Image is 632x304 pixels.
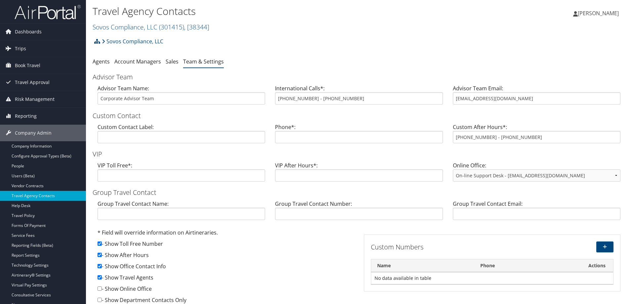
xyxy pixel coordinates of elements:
[474,259,581,272] th: Phone: activate to sort column ascending
[93,188,625,197] h3: Group Travel Contact
[93,4,448,18] h1: Travel Agency Contacts
[448,123,625,149] div: Custom After Hours*:
[93,111,625,120] h3: Custom Contact
[448,84,625,110] div: Advisor Team Email:
[15,108,37,124] span: Reporting
[93,123,270,149] div: Custom Contact Label:
[15,4,81,20] img: airportal-logo.png
[166,58,178,65] a: Sales
[270,161,448,187] div: VIP After Hours*:
[159,22,184,31] span: ( 301415 )
[93,84,270,110] div: Advisor Team Name:
[114,58,161,65] a: Account Managers
[98,229,354,240] div: * Field will override information on Airtineraries.
[448,161,625,187] div: Online Office:
[15,57,40,74] span: Book Travel
[98,240,354,251] div: - Show Toll Free Number
[98,251,354,262] div: - Show After Hours
[448,200,625,225] div: Group Travel Contact Email:
[15,74,50,91] span: Travel Approval
[98,274,354,285] div: - Show Travel Agents
[270,200,448,225] div: Group Travel Contact Number:
[184,22,209,31] span: , [ 38344 ]
[93,150,625,159] h3: VIP
[93,58,110,65] a: Agents
[93,72,625,82] h3: Advisor Team
[371,259,474,272] th: Name: activate to sort column descending
[578,10,619,17] span: [PERSON_NAME]
[371,272,613,284] td: No data available in table
[15,91,55,108] span: Risk Management
[102,35,163,48] a: Sovos Compliance, LLC
[15,40,26,57] span: Trips
[573,3,625,23] a: [PERSON_NAME]
[98,262,354,274] div: - Show Office Contact Info
[371,242,531,252] h3: Custom Numbers
[183,58,224,65] a: Team & Settings
[581,259,613,272] th: Actions: activate to sort column ascending
[270,123,448,149] div: Phone*:
[15,23,42,40] span: Dashboards
[15,125,52,141] span: Company Admin
[93,200,270,225] div: Group Travel Contact Name:
[93,161,270,187] div: VIP Toll Free*:
[98,285,354,296] div: - Show Online Office
[93,22,209,31] a: Sovos Compliance, LLC
[270,84,448,110] div: International Calls*:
